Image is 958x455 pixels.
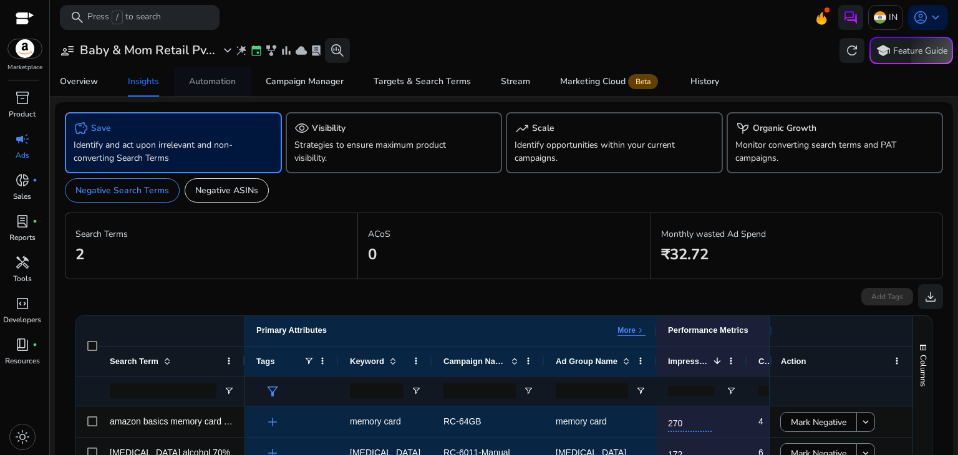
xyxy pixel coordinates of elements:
[60,77,98,86] div: Overview
[75,246,347,264] h2: 2
[556,416,607,426] span: memory card
[791,410,846,435] span: Mark Negative
[294,138,460,165] p: Strategies to ensure maximum product visibility.
[443,416,481,426] span: RC-64GB
[15,214,30,229] span: lab_profile
[690,77,719,86] div: History
[280,44,293,57] span: bar_chart
[312,123,346,134] h5: Visibility
[515,138,680,165] p: Identify opportunities within your current campaigns.
[265,44,278,57] span: family_history
[330,43,345,58] span: search_insights
[16,150,29,161] p: Ads
[350,416,401,426] span: memory card
[294,121,309,136] span: visibility
[60,43,75,58] span: user_attributes
[9,108,36,120] p: Product
[874,11,886,24] img: in.svg
[668,357,709,366] span: Impressions
[15,132,30,146] span: campaign
[74,138,239,165] p: Identify and act upon irrelevant and non-converting Search Terms
[876,43,891,58] span: school
[250,44,263,57] span: event
[917,355,929,386] span: Columns
[661,228,932,241] p: Monthly wasted Ad Spend
[15,173,30,188] span: donut_small
[13,273,32,284] p: Tools
[636,386,646,396] button: Open Filter Menu
[310,44,322,57] span: lab_profile
[295,44,307,57] span: cloud
[325,38,350,63] button: search_insights
[91,123,111,134] h5: Save
[87,11,161,24] p: Press to search
[15,429,30,444] span: light_mode
[110,416,243,426] span: amazon basics memory card 64gb
[224,386,234,396] button: Open Filter Menu
[266,77,344,86] div: Campaign Manager
[195,184,258,197] p: Negative ASINs
[80,43,215,58] h3: Baby & Mom Retail Pv...
[256,325,327,336] div: Primary Attributes
[110,357,158,366] span: Search Term
[235,44,248,57] span: wand_stars
[70,10,85,25] span: search
[15,90,30,105] span: inventory_2
[556,383,628,398] input: Ad Group Name Filter Input
[374,77,471,86] div: Targets & Search Terms
[781,357,806,366] span: Action
[860,416,871,428] mat-icon: keyboard_arrow_down
[726,386,736,396] button: Open Filter Menu
[556,357,617,366] span: Ad Group Name
[628,74,658,89] span: Beta
[532,123,554,134] h5: Scale
[844,43,859,58] span: refresh
[869,37,953,64] button: schoolFeature Guide
[5,355,40,366] p: Resources
[668,411,712,432] span: 270
[758,409,763,434] p: 4
[893,45,947,57] p: Feature Guide
[368,228,640,241] p: ACoS
[265,414,280,429] span: add
[735,121,750,136] span: psychiatry
[780,412,857,432] button: Mark Negative
[15,296,30,311] span: code_blocks
[889,6,898,28] p: IN
[15,337,30,352] span: book_4
[350,383,404,398] input: Keyword Filter Input
[75,228,347,241] p: Search Terms
[515,121,530,136] span: trending_up
[368,246,640,264] h2: 0
[220,43,235,58] span: expand_more
[3,314,41,325] p: Developers
[913,10,928,25] span: account_circle
[32,342,37,347] span: fiber_manual_record
[501,77,530,86] div: Stream
[350,357,384,366] span: Keyword
[256,357,274,366] span: Tags
[661,246,932,264] h2: ₹32.72
[411,386,421,396] button: Open Filter Menu
[923,289,938,304] span: download
[74,121,89,136] span: savings
[265,384,280,399] span: filter_alt
[7,63,42,72] p: Marketplace
[112,11,123,24] span: /
[560,77,660,87] div: Marketing Cloud
[443,383,516,398] input: Campaign Name Filter Input
[9,232,36,243] p: Reports
[75,184,169,197] p: Negative Search Terms
[735,138,901,165] p: Monitor converting search terms and PAT campaigns.
[753,123,816,134] h5: Organic Growth
[918,284,943,309] button: download
[128,77,159,86] div: Insights
[617,325,636,335] p: More
[758,357,771,366] span: Clicks
[32,178,37,183] span: fiber_manual_record
[189,77,236,86] div: Automation
[523,386,533,396] button: Open Filter Menu
[668,325,748,336] div: Performance Metrics
[110,383,216,398] input: Search Term Filter Input
[8,39,42,58] img: amazon.svg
